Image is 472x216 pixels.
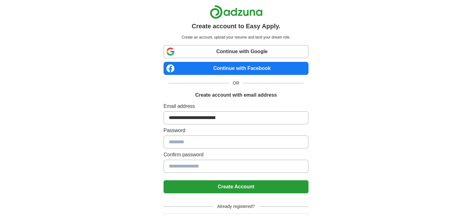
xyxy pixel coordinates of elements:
[210,5,263,19] img: Adzuna logo
[214,203,258,210] span: Already registered?
[164,103,308,110] label: Email address
[164,127,308,134] label: Password
[164,45,308,58] a: Continue with Google
[164,62,308,75] a: Continue with Facebook
[195,91,277,99] h1: Create account with email address
[164,180,308,193] button: Create Account
[164,151,308,159] label: Confirm password
[192,21,281,31] h1: Create account to Easy Apply.
[229,80,243,86] span: OR
[165,34,307,40] p: Create an account, upload your resume and land your dream role.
